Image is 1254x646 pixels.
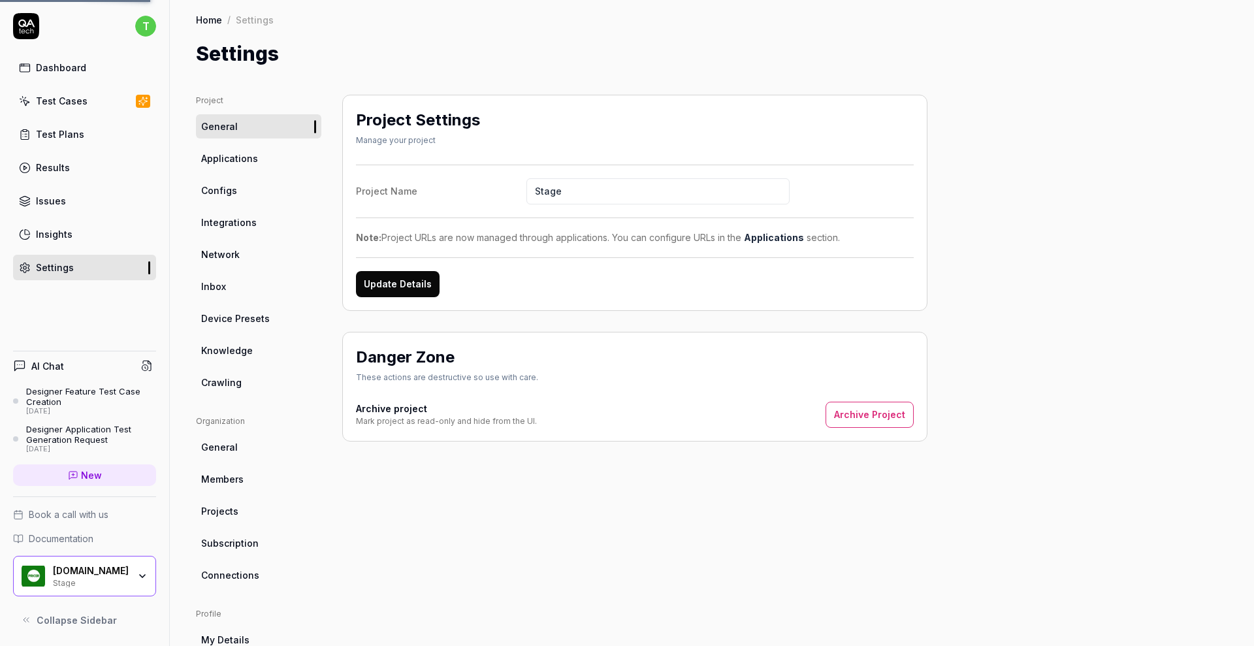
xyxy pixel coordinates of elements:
[201,152,258,165] span: Applications
[13,386,156,416] a: Designer Feature Test Case Creation[DATE]
[201,440,238,454] span: General
[13,155,156,180] a: Results
[196,563,321,587] a: Connections
[201,568,259,582] span: Connections
[135,16,156,37] span: t
[13,221,156,247] a: Insights
[53,565,129,577] div: Pricer.com
[201,280,226,293] span: Inbox
[135,13,156,39] button: t
[356,135,480,146] div: Manage your project
[201,472,244,486] span: Members
[36,127,84,141] div: Test Plans
[13,55,156,80] a: Dashboard
[196,13,222,26] a: Home
[13,556,156,596] button: Pricer.com Logo[DOMAIN_NAME]Stage
[196,338,321,363] a: Knowledge
[26,386,156,408] div: Designer Feature Test Case Creation
[29,532,93,545] span: Documentation
[356,372,538,383] div: These actions are destructive so use with care.
[53,577,129,587] div: Stage
[196,242,321,266] a: Network
[196,210,321,234] a: Integrations
[29,508,108,521] span: Book a call with us
[356,108,480,132] h2: Project Settings
[196,39,279,69] h1: Settings
[36,94,88,108] div: Test Cases
[196,435,321,459] a: General
[13,464,156,486] a: New
[356,415,537,427] div: Mark project as read-only and hide from the UI.
[196,370,321,395] a: Crawling
[356,271,440,297] button: Update Details
[22,564,45,588] img: Pricer.com Logo
[201,504,238,518] span: Projects
[196,114,321,138] a: General
[227,13,231,26] div: /
[196,531,321,555] a: Subscription
[356,231,914,244] div: Project URLs are now managed through applications. You can configure URLs in the section.
[13,607,156,633] button: Collapse Sidebar
[201,248,240,261] span: Network
[196,95,321,106] div: Project
[356,402,537,415] h4: Archive project
[826,402,914,428] button: Archive Project
[26,445,156,454] div: [DATE]
[196,146,321,170] a: Applications
[36,194,66,208] div: Issues
[236,13,274,26] div: Settings
[26,424,156,445] div: Designer Application Test Generation Request
[37,613,117,627] span: Collapse Sidebar
[196,608,321,620] div: Profile
[201,184,237,197] span: Configs
[36,261,74,274] div: Settings
[201,312,270,325] span: Device Presets
[201,536,259,550] span: Subscription
[26,407,156,416] div: [DATE]
[526,178,790,204] input: Project Name
[356,184,526,198] div: Project Name
[196,499,321,523] a: Projects
[356,232,381,243] strong: Note:
[196,306,321,331] a: Device Presets
[13,255,156,280] a: Settings
[196,178,321,202] a: Configs
[13,121,156,147] a: Test Plans
[81,468,102,482] span: New
[196,274,321,299] a: Inbox
[201,376,242,389] span: Crawling
[13,508,156,521] a: Book a call with us
[201,120,238,133] span: General
[196,467,321,491] a: Members
[13,424,156,454] a: Designer Application Test Generation Request[DATE]
[13,188,156,214] a: Issues
[36,161,70,174] div: Results
[356,346,455,369] h2: Danger Zone
[744,232,804,243] a: Applications
[36,61,86,74] div: Dashboard
[36,227,72,241] div: Insights
[31,359,64,373] h4: AI Chat
[196,415,321,427] div: Organization
[13,88,156,114] a: Test Cases
[201,216,257,229] span: Integrations
[201,344,253,357] span: Knowledge
[13,532,156,545] a: Documentation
